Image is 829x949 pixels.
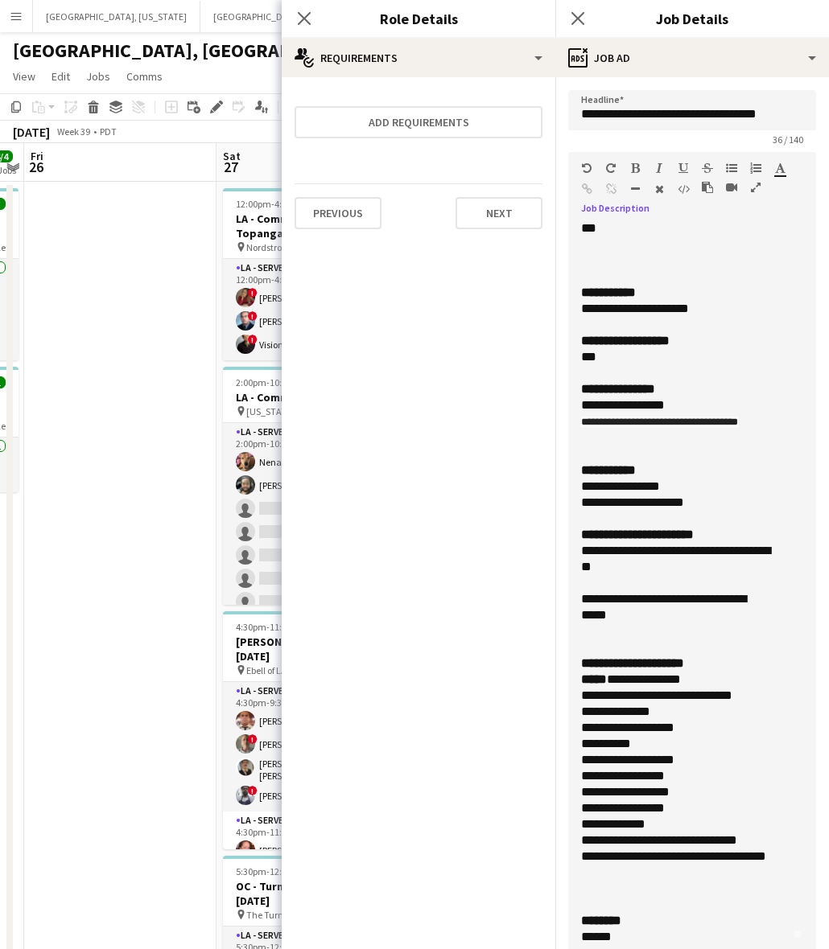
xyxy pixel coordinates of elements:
[581,162,592,175] button: Undo
[248,311,258,321] span: !
[555,8,829,29] h3: Job Details
[702,181,713,194] button: Paste as plain text
[295,197,382,229] button: Previous
[605,162,617,175] button: Redo
[282,8,555,29] h3: Role Details
[223,367,403,605] app-job-card: 2:00pm-10:00pm (8h)2/12LA - Command CSUCI [DATE] [US_STATE][GEOGRAPHIC_DATA]1 RoleLA - Server13I2...
[295,106,542,138] button: Add requirements
[223,212,403,240] h3: LA - Command Nordstrom Topanga [DATE]
[223,423,403,734] app-card-role: LA - Server13I2/122:00pm-10:00pm (8h)Nena Mix[PERSON_NAME]
[246,909,361,921] span: The Turnip Rose Promenade
[654,162,665,175] button: Italic
[236,865,367,877] span: 5:30pm-12:00am (6h30m) (Sun)
[726,181,737,194] button: Insert video
[774,162,786,175] button: Text Color
[236,198,342,210] span: 12:00pm-4:30pm (4h30m)
[221,158,241,176] span: 27
[246,405,367,417] span: [US_STATE][GEOGRAPHIC_DATA]
[248,288,258,298] span: !
[28,158,43,176] span: 26
[120,66,169,87] a: Comms
[750,162,761,175] button: Ordered List
[223,188,403,360] app-job-card: 12:00pm-4:30pm (4h30m)3/3LA - Command Nordstrom Topanga [DATE] Nordstrom Topanga1 RoleLA - Server...
[654,183,665,195] button: Clear Formatting
[456,197,542,229] button: Next
[236,376,324,388] span: 2:00pm-10:00pm (8h)
[223,611,403,849] app-job-card: 4:30pm-11:00pm (6h30m)7/7[PERSON_NAME] of LA - [DATE] Ebell of LA2 RolesLA - Server8A4/44:30pm-9:...
[223,149,241,163] span: Sat
[80,66,117,87] a: Jobs
[13,124,50,140] div: [DATE]
[126,69,163,84] span: Comms
[13,39,382,63] h1: [GEOGRAPHIC_DATA], [GEOGRAPHIC_DATA]
[629,183,641,195] button: Horizontal Line
[248,335,258,344] span: !
[702,162,713,175] button: Strikethrough
[223,682,403,811] app-card-role: LA - Server8A4/44:30pm-9:30pm (5h)[PERSON_NAME]![PERSON_NAME][PERSON_NAME] [PERSON_NAME]![PERSON_...
[100,125,117,138] div: PDT
[760,134,816,146] span: 36 / 140
[246,241,328,253] span: Nordstrom Topanga
[750,181,761,194] button: Fullscreen
[223,879,403,908] h3: OC - Turnip Promenade [DATE]
[282,39,555,77] div: Requirements
[223,635,403,663] h3: [PERSON_NAME] of LA - [DATE]
[200,1,368,32] button: [GEOGRAPHIC_DATA], [US_STATE]
[31,149,43,163] span: Fri
[223,259,403,360] app-card-role: LA - Server1A3/312:00pm-4:30pm (4h30m)![PERSON_NAME]![PERSON_NAME]!Vision [PERSON_NAME]
[678,183,689,195] button: HTML Code
[13,69,35,84] span: View
[236,621,342,633] span: 4:30pm-11:00pm (6h30m)
[53,125,93,138] span: Week 39
[223,390,403,405] h3: LA - Command CSUCI [DATE]
[45,66,76,87] a: Edit
[555,39,829,77] div: Job Ad
[629,162,641,175] button: Bold
[678,162,689,175] button: Underline
[246,664,287,676] span: Ebell of LA
[223,811,403,913] app-card-role: LA - Server7A3/34:30pm-11:00pm (6h30m)[PERSON_NAME]
[86,69,110,84] span: Jobs
[248,786,258,795] span: !
[248,734,258,744] span: !
[6,66,42,87] a: View
[726,162,737,175] button: Unordered List
[33,1,200,32] button: [GEOGRAPHIC_DATA], [US_STATE]
[52,69,70,84] span: Edit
